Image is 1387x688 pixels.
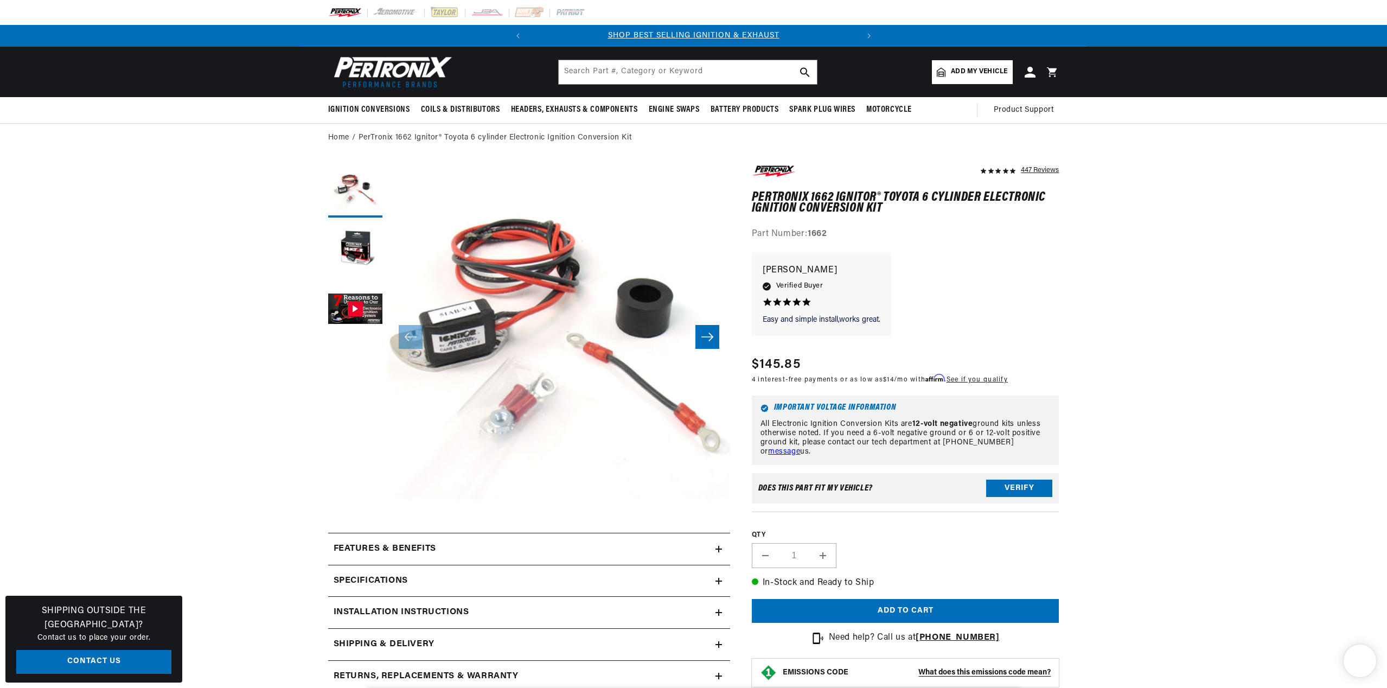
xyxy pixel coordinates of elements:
p: Need help? Call us at [829,631,1000,645]
a: [PHONE_NUMBER] [916,633,999,642]
a: Contact Us [16,650,171,674]
button: Load image 1 in gallery view [328,163,382,218]
a: PerTronix 1662 Ignitor® Toyota 6 cylinder Electronic Ignition Conversion Kit [359,132,632,144]
img: Pertronix [328,53,453,91]
button: Add to cart [752,599,1059,623]
h2: Features & Benefits [334,542,436,556]
div: Part Number: [752,227,1059,241]
button: Translation missing: en.sections.announcements.previous_announcement [507,25,529,47]
nav: breadcrumbs [328,132,1059,144]
div: Does This part fit My vehicle? [758,484,873,493]
input: Search Part #, Category or Keyword [559,60,817,84]
strong: 12-volt negative [912,420,973,428]
strong: EMISSIONS CODE [783,668,848,677]
p: Contact us to place your order. [16,632,171,644]
button: EMISSIONS CODEWhat does this emissions code mean? [783,668,1051,678]
h3: Shipping Outside the [GEOGRAPHIC_DATA]? [16,604,171,632]
a: See if you qualify - Learn more about Affirm Financing (opens in modal) [947,377,1008,383]
strong: 1662 [808,230,827,238]
p: In-Stock and Ready to Ship [752,576,1059,590]
img: Emissions code [760,664,777,681]
a: Home [328,132,349,144]
button: Load image 2 in gallery view [328,223,382,277]
media-gallery: Gallery Viewer [328,163,730,511]
a: SHOP BEST SELLING IGNITION & EXHAUST [608,31,779,40]
summary: Coils & Distributors [416,97,506,123]
p: 4 interest-free payments or as low as /mo with . [752,374,1008,385]
h6: Important Voltage Information [760,404,1051,412]
p: All Electronic Ignition Conversion Kits are ground kits unless otherwise noted. If you need a 6-v... [760,420,1051,456]
a: Add my vehicle [932,60,1012,84]
span: Affirm [925,374,944,382]
summary: Features & Benefits [328,533,730,565]
slideshow-component: Translation missing: en.sections.announcements.announcement_bar [301,25,1086,47]
button: search button [793,60,817,84]
summary: Engine Swaps [643,97,705,123]
h2: Shipping & Delivery [334,638,434,652]
button: Slide right [695,325,719,349]
div: 1 of 2 [529,30,858,42]
summary: Ignition Conversions [328,97,416,123]
summary: Shipping & Delivery [328,629,730,660]
p: [PERSON_NAME] [763,263,880,278]
span: Motorcycle [866,104,912,116]
div: Announcement [529,30,858,42]
span: $145.85 [752,355,801,374]
span: Battery Products [711,104,779,116]
span: Add my vehicle [951,67,1007,77]
span: Ignition Conversions [328,104,410,116]
summary: Installation instructions [328,597,730,628]
strong: What does this emissions code mean? [918,668,1051,677]
summary: Product Support [994,97,1059,123]
span: Verified Buyer [776,280,823,292]
div: 447 Reviews [1021,163,1059,176]
label: QTY [752,531,1059,540]
button: Verify [986,480,1052,497]
h1: PerTronix 1662 Ignitor® Toyota 6 cylinder Electronic Ignition Conversion Kit [752,192,1059,214]
button: Slide left [399,325,423,349]
span: Spark Plug Wires [789,104,855,116]
span: Coils & Distributors [421,104,500,116]
button: Translation missing: en.sections.announcements.next_announcement [858,25,880,47]
h2: Specifications [334,574,408,588]
span: Headers, Exhausts & Components [511,104,638,116]
h2: Returns, Replacements & Warranty [334,670,519,684]
span: Product Support [994,104,1054,116]
span: $14 [883,377,894,383]
summary: Headers, Exhausts & Components [506,97,643,123]
a: message [768,448,800,456]
summary: Spark Plug Wires [784,97,861,123]
summary: Battery Products [705,97,784,123]
summary: Specifications [328,565,730,597]
summary: Motorcycle [861,97,917,123]
p: Easy and simple install,works great. [763,315,880,326]
span: Engine Swaps [649,104,700,116]
h2: Installation instructions [334,606,469,620]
